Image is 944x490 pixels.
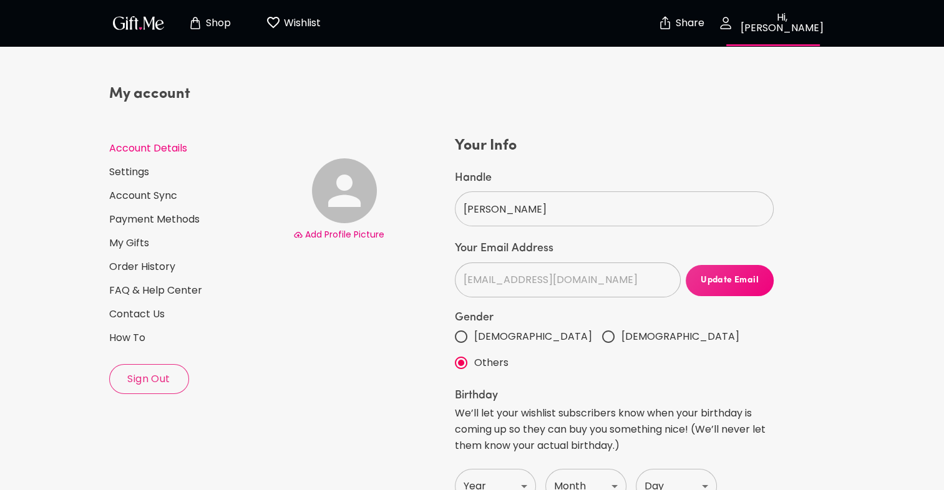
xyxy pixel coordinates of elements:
button: Sign Out [109,364,189,394]
button: GiftMe Logo [109,16,168,31]
div: gender [455,324,774,376]
a: How To [109,331,283,345]
span: Add Profile Picture [305,228,384,241]
button: Hi, [PERSON_NAME] [711,3,835,43]
p: Share [673,18,704,29]
button: Update Email [686,265,774,296]
button: Store page [175,3,244,43]
a: Settings [109,165,283,179]
label: Gender [455,312,774,324]
p: Shop [203,18,231,29]
span: Others [474,355,508,371]
span: Sign Out [110,372,188,386]
button: Wishlist page [259,3,328,43]
legend: Birthday [455,390,774,401]
label: Your Email Address [455,241,774,256]
a: FAQ & Help Center [109,284,283,297]
p: Hi, [PERSON_NAME] [733,12,828,34]
h4: My account [109,84,283,104]
img: GiftMe Logo [110,14,167,32]
a: Account Sync [109,189,283,203]
a: Order History [109,260,283,274]
a: Contact Us [109,307,283,321]
label: Handle [455,171,774,186]
p: We’ll let your wishlist subscribers know when your birthday is coming up so they can buy you some... [455,405,774,454]
img: secure [658,16,673,31]
button: Share [659,1,703,45]
span: [DEMOGRAPHIC_DATA] [621,329,739,345]
h4: Your Info [455,136,774,156]
p: Wishlist [281,15,321,31]
a: Account Details [109,142,283,155]
a: My Gifts [109,236,283,250]
span: Update Email [686,274,774,287]
span: [DEMOGRAPHIC_DATA] [474,329,592,345]
a: Payment Methods [109,213,283,226]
